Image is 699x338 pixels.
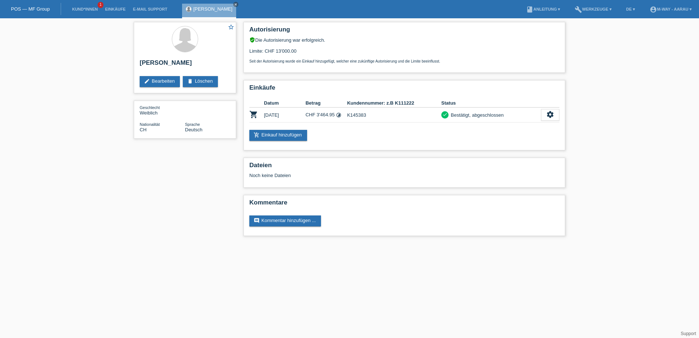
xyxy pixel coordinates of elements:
[129,7,171,11] a: E-Mail Support
[140,76,180,87] a: editBearbeiten
[249,84,559,95] h2: Einkäufe
[441,99,541,108] th: Status
[264,108,306,123] td: [DATE]
[254,132,260,138] i: add_shopping_cart
[249,59,559,63] p: Seit der Autorisierung wurde ein Einkauf hinzugefügt, welcher eine zukünftige Autorisierung und d...
[522,7,564,11] a: bookAnleitung ▾
[646,7,695,11] a: account_circlem-way - Aarau ▾
[249,110,258,119] i: POSP00028529
[347,99,441,108] th: Kundennummer: z.B K111222
[249,26,559,37] h2: Autorisierung
[187,78,193,84] i: delete
[254,218,260,224] i: comment
[144,78,150,84] i: edit
[101,7,129,11] a: Einkäufe
[306,99,347,108] th: Betrag
[140,105,185,116] div: Weiblich
[233,2,238,7] a: close
[442,112,447,117] i: check
[249,37,255,43] i: verified_user
[193,6,233,12] a: [PERSON_NAME]
[623,7,639,11] a: DE ▾
[183,76,218,87] a: deleteLöschen
[140,127,147,132] span: Schweiz
[249,43,559,63] div: Limite: CHF 13'000.00
[249,199,559,210] h2: Kommentare
[650,6,657,13] i: account_circle
[140,105,160,110] span: Geschlecht
[185,127,203,132] span: Deutsch
[249,130,307,141] a: add_shopping_cartEinkauf hinzufügen
[306,108,347,123] td: CHF 3'464.95
[571,7,615,11] a: buildWerkzeuge ▾
[249,173,473,178] div: Noch keine Dateien
[234,3,238,6] i: close
[68,7,101,11] a: Kund*innen
[185,122,200,127] span: Sprache
[449,111,504,119] div: Bestätigt, abgeschlossen
[140,59,230,70] h2: [PERSON_NAME]
[526,6,533,13] i: book
[228,24,234,30] i: star_border
[249,162,559,173] h2: Dateien
[681,331,696,336] a: Support
[11,6,50,12] a: POS — MF Group
[249,215,321,226] a: commentKommentar hinzufügen ...
[228,24,234,31] a: star_border
[140,122,160,127] span: Nationalität
[575,6,582,13] i: build
[336,112,341,118] i: Fixe Raten (4 Raten)
[264,99,306,108] th: Datum
[347,108,441,123] td: K145383
[249,37,559,43] div: Die Autorisierung war erfolgreich.
[98,2,103,8] span: 1
[546,110,554,119] i: settings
